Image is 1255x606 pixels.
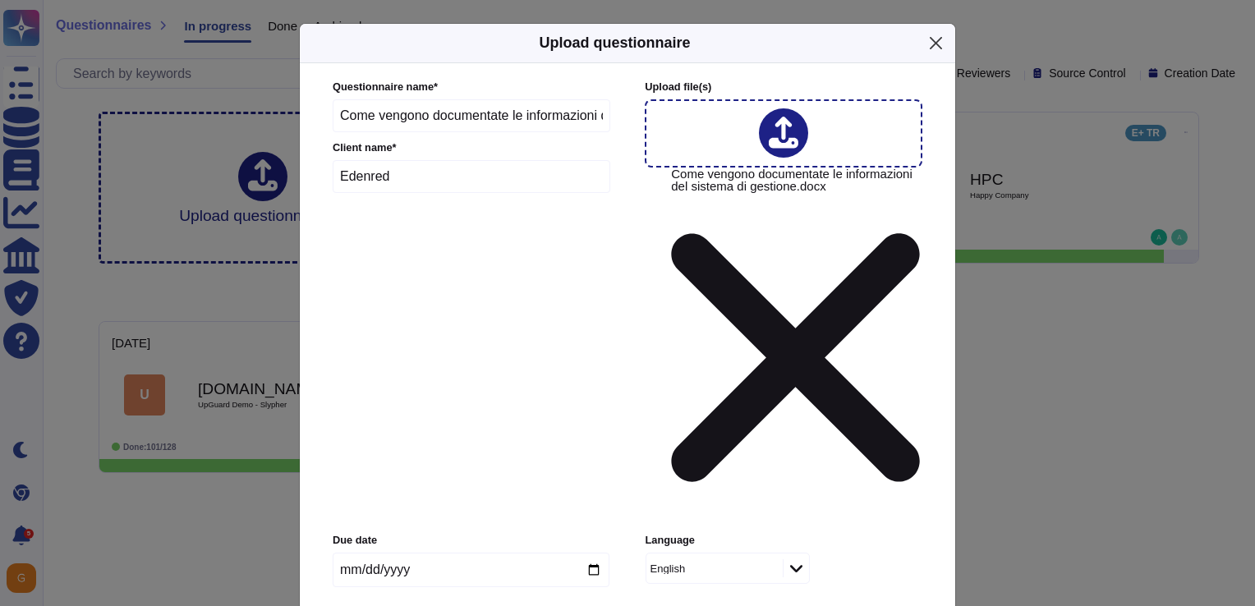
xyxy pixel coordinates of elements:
label: Language [646,535,922,546]
label: Questionnaire name [333,82,610,93]
label: Client name [333,143,610,154]
button: Close [923,30,949,56]
span: Come vengono documentate le informazioni del sistema di gestione.docx [671,168,920,523]
div: English [650,563,686,574]
span: Upload file (s) [645,80,711,93]
h5: Upload questionnaire [539,32,690,54]
input: Enter questionnaire name [333,99,610,132]
input: Due date [333,553,609,587]
label: Due date [333,535,609,546]
input: Enter company name of the client [333,160,610,193]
